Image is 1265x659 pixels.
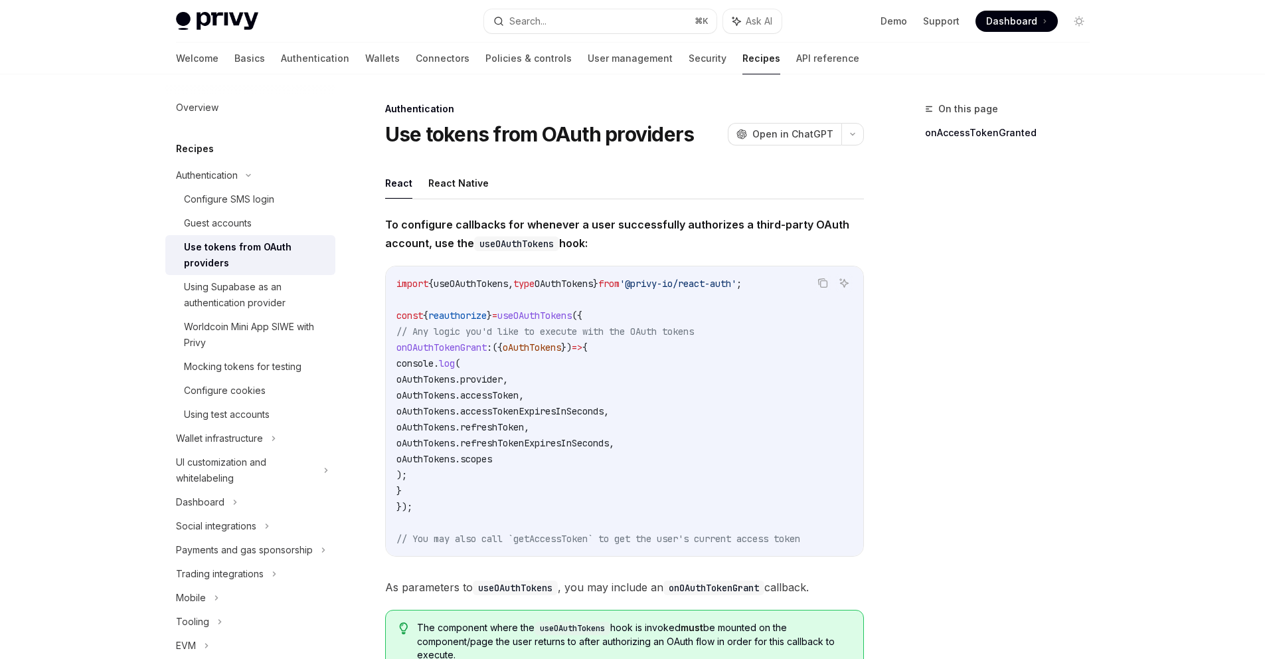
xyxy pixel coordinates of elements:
span: const [396,310,423,322]
button: Search...⌘K [484,9,717,33]
span: ⌘ K [695,16,709,27]
span: oAuthTokens [396,373,455,385]
span: On this page [938,101,998,117]
a: Support [923,15,960,28]
img: light logo [176,12,258,31]
button: Ask AI [723,9,782,33]
span: . [455,421,460,433]
span: Ask AI [746,15,772,28]
span: accessToken [460,389,519,401]
a: Authentication [281,43,349,74]
div: Using test accounts [184,407,270,423]
span: Open in ChatGPT [752,128,833,141]
div: Authentication [176,167,238,183]
span: . [434,357,439,369]
strong: must [681,622,703,633]
span: scopes [460,453,492,465]
a: Demo [881,15,907,28]
span: , [503,373,508,385]
a: User management [588,43,673,74]
span: // You may also call `getAccessToken` to get the user's current access token [396,533,800,545]
a: Use tokens from OAuth providers [165,235,335,275]
span: reauthorize [428,310,487,322]
span: . [455,389,460,401]
span: { [582,341,588,353]
code: onOAuthTokenGrant [663,581,764,595]
span: refreshToken [460,421,524,433]
a: Basics [234,43,265,74]
button: React [385,167,412,199]
button: Toggle dark mode [1068,11,1090,32]
span: from [598,278,620,290]
span: , [508,278,513,290]
div: Social integrations [176,518,256,534]
span: useOAuthTokens [434,278,508,290]
a: Configure cookies [165,379,335,403]
a: Worldcoin Mini App SIWE with Privy [165,315,335,355]
span: ); [396,469,407,481]
span: provider [460,373,503,385]
button: Ask AI [835,274,853,292]
a: Using Supabase as an authentication provider [165,275,335,315]
div: Authentication [385,102,864,116]
div: Wallet infrastructure [176,430,263,446]
span: onOAuthTokenGrant [396,341,487,353]
code: useOAuthTokens [474,236,559,251]
div: Search... [509,13,547,29]
div: Overview [176,100,218,116]
span: }); [396,501,412,513]
span: . [455,373,460,385]
code: useOAuthTokens [473,581,558,595]
a: Mocking tokens for testing [165,355,335,379]
div: Configure SMS login [184,191,274,207]
span: oAuthTokens [396,453,455,465]
span: oAuthTokens [396,389,455,401]
span: ; [736,278,742,290]
span: }) [561,341,572,353]
span: ( [455,357,460,369]
a: Overview [165,96,335,120]
strong: To configure callbacks for whenever a user successfully authorizes a third-party OAuth account, u... [385,218,849,250]
div: Trading integrations [176,566,264,582]
a: Policies & controls [485,43,572,74]
div: Payments and gas sponsorship [176,542,313,558]
a: Guest accounts [165,211,335,235]
a: Recipes [742,43,780,74]
span: { [428,278,434,290]
span: console [396,357,434,369]
div: Use tokens from OAuth providers [184,239,327,271]
span: , [524,421,529,433]
span: As parameters to , you may include an callback. [385,578,864,597]
svg: Tip [399,622,408,634]
a: onAccessTokenGranted [925,122,1100,143]
span: oAuthTokens [396,405,455,417]
span: ({ [492,341,503,353]
a: Wallets [365,43,400,74]
div: Tooling [176,614,209,630]
div: Mocking tokens for testing [184,359,301,375]
span: , [519,389,524,401]
span: } [593,278,598,290]
span: import [396,278,428,290]
span: OAuthTokens [535,278,593,290]
button: Copy the contents from the code block [814,274,831,292]
span: oAuthTokens [396,437,455,449]
span: oAuthTokens [503,341,561,353]
div: EVM [176,638,196,654]
span: Dashboard [986,15,1037,28]
button: Open in ChatGPT [728,123,841,145]
span: { [423,310,428,322]
div: Guest accounts [184,215,252,231]
div: Using Supabase as an authentication provider [184,279,327,311]
span: . [455,405,460,417]
span: useOAuthTokens [497,310,572,322]
div: Configure cookies [184,383,266,399]
span: } [487,310,492,322]
span: accessTokenExpiresInSeconds [460,405,604,417]
button: React Native [428,167,489,199]
span: => [572,341,582,353]
a: Using test accounts [165,403,335,426]
a: Connectors [416,43,469,74]
span: , [609,437,614,449]
span: , [604,405,609,417]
